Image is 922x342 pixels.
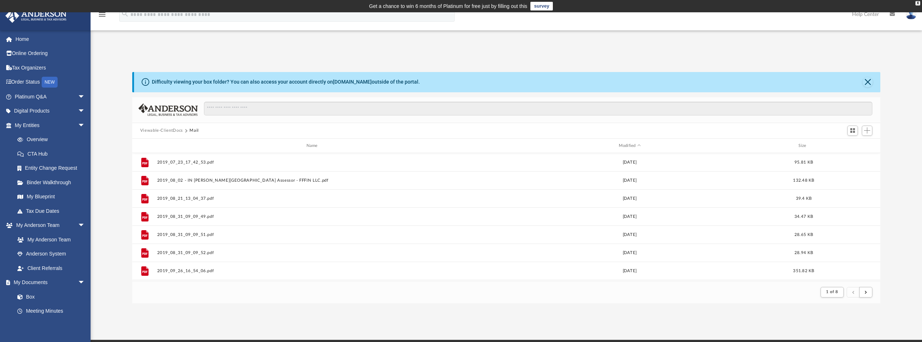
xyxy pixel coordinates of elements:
span: 95.81 KB [794,160,813,164]
div: [DATE] [473,250,786,256]
span: arrow_drop_down [78,118,92,133]
div: Name [157,143,470,149]
span: arrow_drop_down [78,89,92,104]
a: My Documentsarrow_drop_down [5,275,92,290]
span: 28.65 KB [794,233,813,237]
i: search [121,10,129,18]
span: arrow_drop_down [78,275,92,290]
button: 2019_09_26_16_54_06.pdf [157,269,470,273]
div: [DATE] [473,177,786,184]
button: 2019_07_23_17_42_53.pdf [157,160,470,165]
div: [DATE] [473,195,786,202]
a: Entity Change Request [10,161,96,176]
span: 34.47 KB [794,215,813,219]
button: Viewable-ClientDocs [140,127,183,134]
span: 39.4 KB [796,197,812,200]
input: Search files and folders [204,102,872,115]
div: id [821,143,872,149]
button: 2019_08_31_09_09_51.pdf [157,232,470,237]
a: Digital Productsarrow_drop_down [5,104,96,118]
a: My Blueprint [10,190,92,204]
a: Client Referrals [10,261,92,275]
div: Difficulty viewing your box folder? You can also access your account directly on outside of the p... [152,78,420,86]
div: Get a chance to win 6 months of Platinum for free just by filling out this [369,2,527,10]
a: Online Ordering [5,46,96,61]
a: Platinum Q&Aarrow_drop_down [5,89,96,104]
button: 2019_08_31_09_09_52.pdf [157,250,470,255]
button: Add [862,126,873,136]
button: Switch to Grid View [847,126,858,136]
span: 132.48 KB [793,178,814,182]
div: grid [132,153,881,281]
div: close [915,1,920,5]
a: Home [5,32,96,46]
a: Overview [10,132,96,147]
button: 2019_08_31_09_09_49.pdf [157,214,470,219]
a: Box [10,290,89,304]
div: [DATE] [473,214,786,220]
span: 28.94 KB [794,251,813,255]
a: Anderson System [10,247,92,261]
button: 2019_08_21_13_04_37.pdf [157,196,470,201]
span: 351.82 KB [793,269,814,273]
span: arrow_drop_down [78,218,92,233]
img: Anderson Advisors Platinum Portal [3,9,69,23]
a: menu [98,14,107,19]
div: [DATE] [473,232,786,238]
a: survey [530,2,553,10]
span: arrow_drop_down [78,104,92,119]
div: id [135,143,154,149]
div: [DATE] [473,159,786,166]
button: Close [863,77,873,87]
button: 1 of 8 [821,287,843,297]
button: 2019_08_02 - IN [PERSON_NAME][GEOGRAPHIC_DATA] Assessor - FFFIN LLC.pdf [157,178,470,183]
a: My Anderson Team [10,232,89,247]
a: Meeting Minutes [10,304,92,318]
a: [DOMAIN_NAME] [333,79,372,85]
a: Order StatusNEW [5,75,96,90]
img: User Pic [906,9,917,20]
a: My Entitiesarrow_drop_down [5,118,96,132]
button: Mail [189,127,199,134]
span: 1 of 8 [826,290,838,294]
div: [DATE] [473,268,786,274]
i: menu [98,10,107,19]
a: CTA Hub [10,147,96,161]
a: My Anderson Teamarrow_drop_down [5,218,92,233]
div: Size [789,143,818,149]
a: Tax Due Dates [10,204,96,218]
a: Tax Organizers [5,60,96,75]
div: Modified [473,143,786,149]
a: Binder Walkthrough [10,175,96,190]
div: NEW [42,77,58,88]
